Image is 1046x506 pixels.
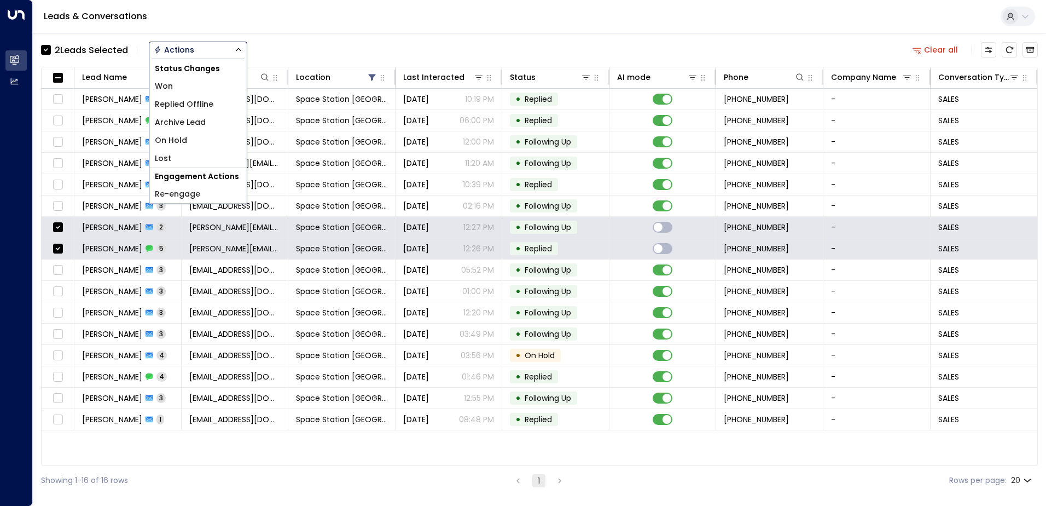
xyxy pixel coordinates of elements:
span: SALES [938,414,959,425]
p: 01:00 PM [462,286,494,297]
div: Showing 1-16 of 16 rows [41,475,128,486]
span: Replied [525,243,552,254]
span: 5 [156,244,166,253]
span: Space Station Solihull [296,222,387,233]
span: Toggle select row [51,178,65,192]
div: • [515,154,521,173]
span: Sep 25, 2025 [403,264,429,275]
span: +447736681293 [724,307,789,318]
span: Sep 26, 2025 [403,222,429,233]
span: Aug 30, 2025 [403,414,429,425]
span: Space Station Solihull [296,329,387,340]
span: Toggle select row [51,242,65,256]
span: 3 [156,286,166,296]
span: Toggle select row [51,263,65,277]
span: Following Up [525,158,571,169]
span: SALES [938,222,959,233]
span: Emily Craythorne [82,243,142,254]
span: 3 [156,329,166,338]
span: Toggle select all [51,71,65,85]
span: Sep 26, 2025 [403,136,429,147]
span: SALES [938,393,959,404]
span: Sep 26, 2025 [403,243,429,254]
span: Sep 27, 2025 [403,158,429,169]
span: Space Station Solihull [296,264,387,275]
div: Last Interacted [403,71,464,84]
span: marcusrichardmoody86@gmail.com [189,286,281,297]
span: Lost [155,153,171,164]
span: Sep 21, 2025 [403,371,429,382]
span: +447500535001 [724,350,789,361]
td: - [823,110,931,131]
span: +447487600418 [724,264,789,275]
td: - [823,217,931,238]
p: 11:20 AM [465,158,494,169]
span: Following Up [525,393,571,404]
span: +447756454342 [724,200,789,211]
div: Location [296,71,377,84]
td: - [823,260,931,280]
label: Rows per page: [949,475,1007,486]
p: 02:16 PM [463,200,494,211]
a: Leads & Conversations [44,10,147,22]
td: - [823,388,931,409]
p: 10:19 PM [465,94,494,105]
span: robodar@aol.com [189,414,281,425]
span: +447725729951 [724,158,789,169]
span: Patricia Rydell [82,115,142,126]
span: Sep 24, 2025 [403,329,429,340]
td: - [823,89,931,110]
span: Replied [525,179,552,190]
p: 10:39 PM [463,179,494,190]
p: 12:27 PM [463,222,494,233]
span: Space Station Solihull [296,200,387,211]
nav: pagination navigation [511,474,567,487]
span: SALES [938,200,959,211]
span: +447588884109 [724,329,789,340]
span: Space Station Solihull [296,94,387,105]
span: Replied [525,371,552,382]
div: • [515,282,521,301]
span: Karen Johnson [82,350,142,361]
span: Toggle select row [51,306,65,320]
td: - [823,196,931,216]
span: SALES [938,371,959,382]
div: 2 Lead s Selected [55,43,128,57]
span: Space Station Solihull [296,286,387,297]
span: 3 [156,265,166,274]
span: Katie Smith [82,393,142,404]
p: 06:00 PM [460,115,494,126]
td: - [823,366,931,387]
span: SALES [938,179,959,190]
span: Marcus Moody [82,286,142,297]
div: Conversation Type [938,71,1020,84]
div: • [515,325,521,343]
span: Patricia Rydell [82,136,142,147]
button: Clear all [908,42,963,58]
span: Sep 26, 2025 [403,200,429,211]
span: SALES [938,350,959,361]
span: Satel Naik [82,94,142,105]
span: 3 [156,393,166,403]
div: • [515,410,521,429]
div: Actions [154,45,194,55]
span: Refresh [1002,42,1017,58]
button: Archived Leads [1022,42,1038,58]
p: 12:20 PM [463,307,494,318]
div: Last Interacted [403,71,485,84]
span: Following Up [525,136,571,147]
span: Toggle select row [51,413,65,427]
div: Phone [724,71,805,84]
span: rachstewart95@hotmail.com [189,329,281,340]
span: 4 [156,350,167,360]
span: 1 [156,415,164,424]
span: David Robertson [82,414,142,425]
p: 01:46 PM [462,371,494,382]
h1: Status Changes [149,60,247,77]
span: Katie Smith [82,371,142,382]
span: +447482243422 [724,243,789,254]
div: • [515,239,521,258]
span: Alex Lowe [82,158,142,169]
span: Toggle select row [51,199,65,213]
button: Actions [149,42,247,58]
